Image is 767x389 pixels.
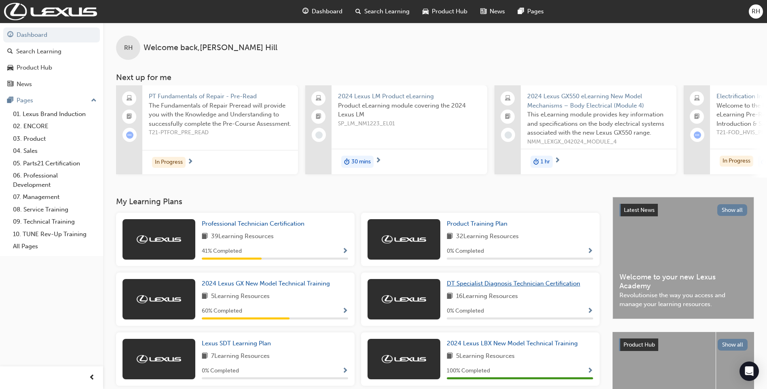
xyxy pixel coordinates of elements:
[10,203,100,216] a: 08. Service Training
[554,157,560,165] span: next-icon
[447,280,580,287] span: DT Specialist Diagnosis Technician Certification
[740,362,759,381] div: Open Intercom Messenger
[3,93,100,108] button: Pages
[342,306,348,316] button: Show Progress
[7,32,13,39] span: guage-icon
[505,112,511,122] span: booktick-icon
[17,63,52,72] div: Product Hub
[3,26,100,93] button: DashboardSearch LearningProduct HubNews
[511,3,550,20] a: pages-iconPages
[202,366,239,376] span: 0 % Completed
[447,292,453,302] span: book-icon
[338,92,481,101] span: 2024 Lexus LM Product eLearning
[137,355,181,363] img: Trak
[490,7,505,16] span: News
[202,340,271,347] span: Lexus SDT Learning Plan
[587,368,593,375] span: Show Progress
[342,368,348,375] span: Show Progress
[587,306,593,316] button: Show Progress
[505,131,512,139] span: learningRecordVerb_NONE-icon
[4,3,97,20] img: Trak
[342,366,348,376] button: Show Progress
[432,7,467,16] span: Product Hub
[312,7,342,16] span: Dashboard
[7,48,13,55] span: search-icon
[752,7,760,16] span: RH
[720,156,753,167] div: In Progress
[127,93,132,104] span: laptop-icon
[718,339,748,351] button: Show all
[149,101,292,129] span: The Fundamentals of Repair Preread will provide you with the Knowledge and Understanding to succe...
[338,101,481,119] span: Product eLearning module covering the 2024 Lexus LM
[382,355,426,363] img: Trak
[202,232,208,242] span: book-icon
[338,119,481,129] span: SP_LM_NM1223_EL01
[10,216,100,228] a: 09. Technical Training
[10,133,100,145] a: 03. Product
[505,93,511,104] span: laptop-icon
[202,280,330,287] span: 2024 Lexus GX New Model Technical Training
[202,339,274,348] a: Lexus SDT Learning Plan
[456,351,515,362] span: 5 Learning Resources
[316,93,321,104] span: laptop-icon
[349,3,416,20] a: search-iconSearch Learning
[623,341,655,348] span: Product Hub
[613,197,754,319] a: Latest NewsShow allWelcome to your new Lexus AcademyRevolutionise the way you access and manage y...
[10,228,100,241] a: 10. TUNE Rev-Up Training
[10,169,100,191] a: 06. Professional Development
[447,232,453,242] span: book-icon
[533,156,539,167] span: duration-icon
[7,64,13,72] span: car-icon
[116,85,298,174] a: PT Fundamentals of Repair - Pre-ReadThe Fundamentals of Repair Preread will provide you with the ...
[375,157,381,165] span: next-icon
[202,219,308,228] a: Professional Technician Certification
[717,204,748,216] button: Show all
[480,6,486,17] span: news-icon
[305,85,487,174] a: 2024 Lexus LM Product eLearningProduct eLearning module covering the 2024 Lexus LMSP_LM_NM1223_EL...
[342,308,348,315] span: Show Progress
[619,273,747,291] span: Welcome to your new Lexus Academy
[202,307,242,316] span: 60 % Completed
[124,43,133,53] span: RH
[447,279,583,288] a: DT Specialist Diagnosis Technician Certification
[152,157,186,168] div: In Progress
[587,366,593,376] button: Show Progress
[527,92,670,110] span: 2024 Lexus GX550 eLearning New Model Mechanisms – Body Electrical (Module 4)
[587,308,593,315] span: Show Progress
[149,128,292,137] span: T21-PTFOR_PRE_READ
[211,232,274,242] span: 39 Learning Resources
[211,292,270,302] span: 5 Learning Resources
[447,220,507,227] span: Product Training Plan
[624,207,655,214] span: Latest News
[619,291,747,309] span: Revolutionise the way you access and manage your learning resources.
[456,232,519,242] span: 32 Learning Resources
[355,6,361,17] span: search-icon
[382,235,426,243] img: Trak
[344,156,350,167] span: duration-icon
[187,159,193,166] span: next-icon
[694,93,700,104] span: laptop-icon
[16,47,61,56] div: Search Learning
[116,197,600,206] h3: My Learning Plans
[447,339,581,348] a: 2024 Lexus LBX New Model Technical Training
[447,247,484,256] span: 0 % Completed
[447,366,490,376] span: 100 % Completed
[447,307,484,316] span: 0 % Completed
[316,112,321,122] span: booktick-icon
[3,27,100,42] a: Dashboard
[202,292,208,302] span: book-icon
[527,7,544,16] span: Pages
[137,295,181,303] img: Trak
[456,292,518,302] span: 16 Learning Resources
[211,351,270,362] span: 7 Learning Resources
[3,44,100,59] a: Search Learning
[364,7,410,16] span: Search Learning
[127,112,132,122] span: booktick-icon
[761,156,767,167] span: duration-icon
[3,60,100,75] a: Product Hub
[3,77,100,92] a: News
[619,204,747,217] a: Latest NewsShow all
[494,85,676,174] a: 2024 Lexus GX550 eLearning New Model Mechanisms – Body Electrical (Module 4)This eLearning module...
